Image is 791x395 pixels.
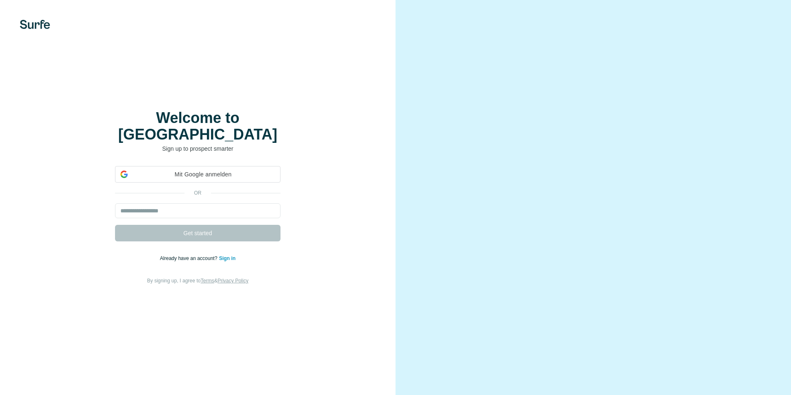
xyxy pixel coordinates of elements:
a: Sign in [219,255,235,261]
span: By signing up, I agree to & [147,278,249,284]
a: Terms [201,278,214,284]
a: Privacy Policy [218,278,249,284]
p: or [185,189,211,197]
div: Mit Google anmelden [115,166,280,183]
img: Surfe's logo [20,20,50,29]
h1: Welcome to [GEOGRAPHIC_DATA] [115,110,280,143]
p: Sign up to prospect smarter [115,145,280,153]
span: Mit Google anmelden [131,170,275,179]
span: Already have an account? [160,255,219,261]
